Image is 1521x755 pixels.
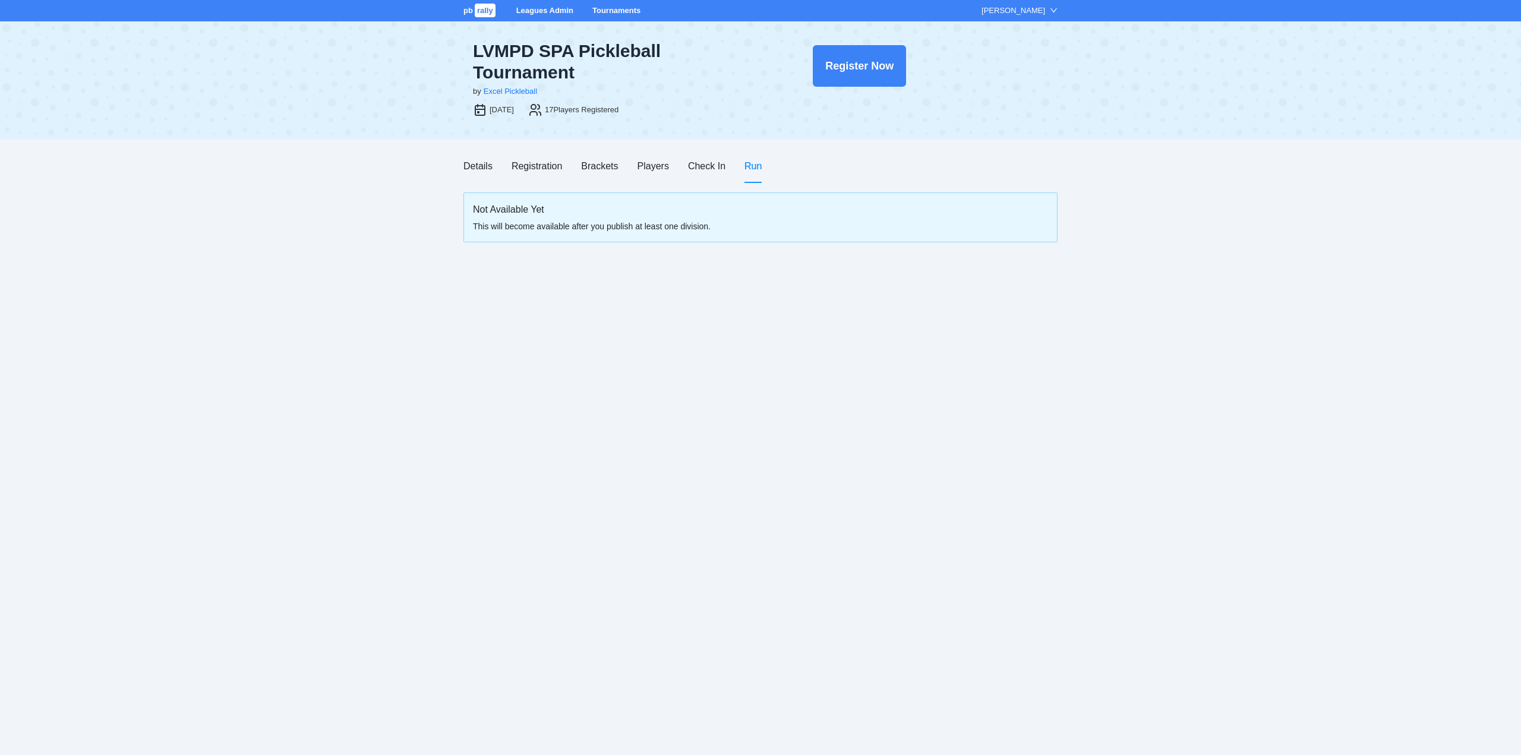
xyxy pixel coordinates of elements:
[516,6,573,15] a: Leagues Admin
[813,45,906,87] button: Register Now
[463,6,473,15] span: pb
[1050,7,1058,14] span: down
[473,40,751,83] div: LVMPD SPA Pickleball Tournament
[592,6,640,15] a: Tournaments
[581,159,618,173] div: Brackets
[638,159,669,173] div: Players
[512,159,562,173] div: Registration
[982,5,1045,17] div: [PERSON_NAME]
[490,104,514,116] div: [DATE]
[475,4,496,17] span: rally
[744,159,762,173] div: Run
[463,159,493,173] div: Details
[473,86,481,97] div: by
[484,87,537,96] a: Excel Pickleball
[473,220,1048,233] div: This will become available after you publish at least one division.
[688,159,725,173] div: Check In
[545,104,619,116] div: 17 Players Registered
[473,202,1048,217] div: Not Available Yet
[463,6,497,15] a: pbrally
